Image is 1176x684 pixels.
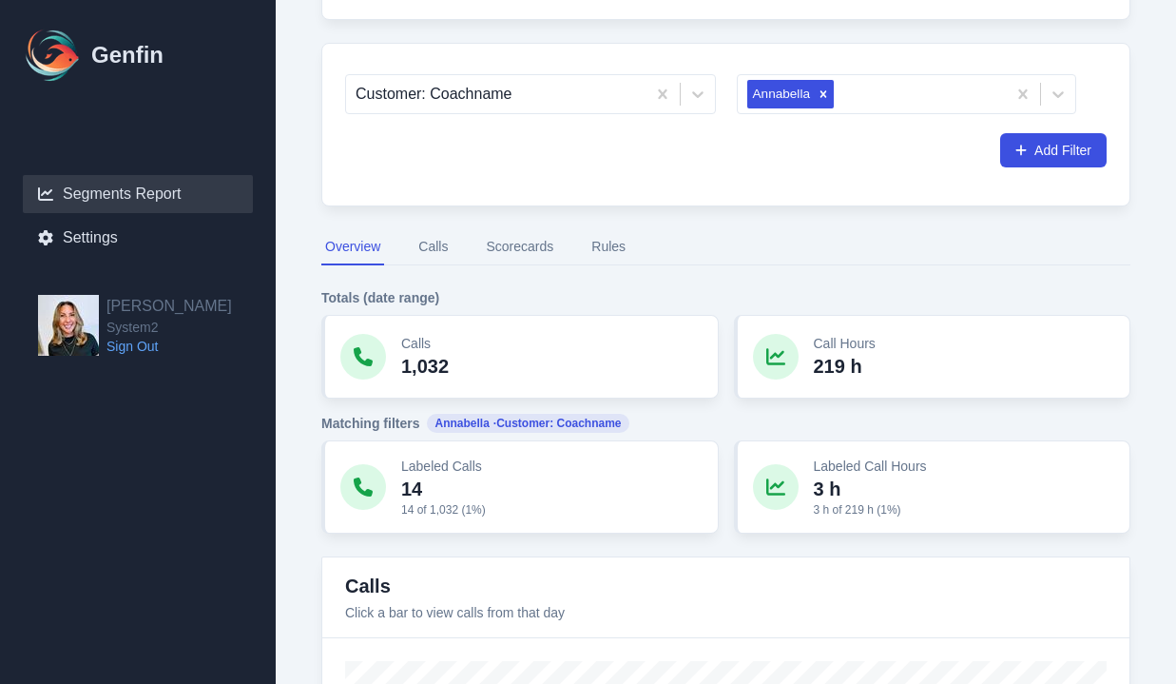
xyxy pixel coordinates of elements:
button: Calls [414,229,452,265]
a: Segments Report [23,175,253,213]
div: Annabella [747,80,813,108]
h1: Genfin [91,40,164,70]
p: 1,032 [401,353,449,380]
span: System2 [106,318,232,337]
p: Calls [401,334,449,353]
a: Sign Out [106,337,232,356]
p: 219 h [814,353,876,380]
p: Labeled Call Hours [814,457,927,476]
button: Scorecards [482,229,557,265]
img: Mo Maciejewski [38,295,99,356]
button: Add Filter [1000,133,1107,167]
button: Overview [321,229,384,265]
p: 14 of 1,032 (1%) [401,502,486,518]
h2: [PERSON_NAME] [106,295,232,318]
div: Remove Annabella [813,80,834,108]
p: 3 h of 219 h (1%) [814,502,927,518]
h4: Totals (date range) [321,288,1130,307]
p: Labeled Calls [401,457,486,476]
p: Call Hours [814,334,876,353]
p: 3 h [814,476,927,502]
p: Click a bar to view calls from that day [345,603,565,622]
a: Settings [23,219,253,257]
span: Annabella [427,414,628,433]
p: 14 [401,476,486,502]
button: Rules [588,229,629,265]
h3: Calls [345,573,565,599]
img: Logo [23,25,84,86]
h4: Matching filters [321,414,1130,433]
span: · Customer: Coachname [493,416,622,431]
